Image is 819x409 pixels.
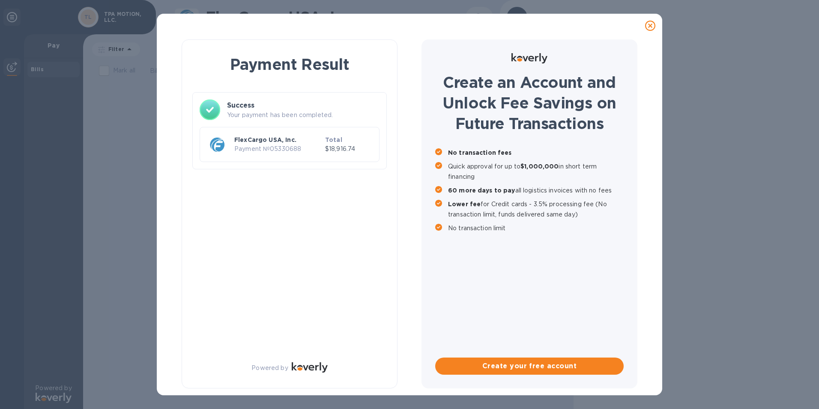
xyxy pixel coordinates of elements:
[511,53,547,63] img: Logo
[442,361,617,371] span: Create your free account
[251,364,288,373] p: Powered by
[448,161,624,182] p: Quick approval for up to in short term financing
[196,54,383,75] h1: Payment Result
[435,72,624,134] h1: Create an Account and Unlock Fee Savings on Future Transactions
[234,135,322,144] p: FlexCargo USA, Inc.
[448,185,624,195] p: all logistics invoices with no fees
[448,149,512,156] b: No transaction fees
[448,201,481,208] b: Lower fee
[325,144,372,153] p: $18,916.74
[448,199,624,220] p: for Credit cards - 3.5% processing fee (No transaction limit, funds delivered same day)
[292,362,328,373] img: Logo
[227,100,380,111] h3: Success
[234,144,322,153] p: Payment № 05330688
[520,163,559,170] b: $1,000,000
[448,223,624,233] p: No transaction limit
[325,136,342,143] b: Total
[227,111,380,120] p: Your payment has been completed.
[448,187,515,194] b: 60 more days to pay
[435,358,624,375] button: Create your free account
